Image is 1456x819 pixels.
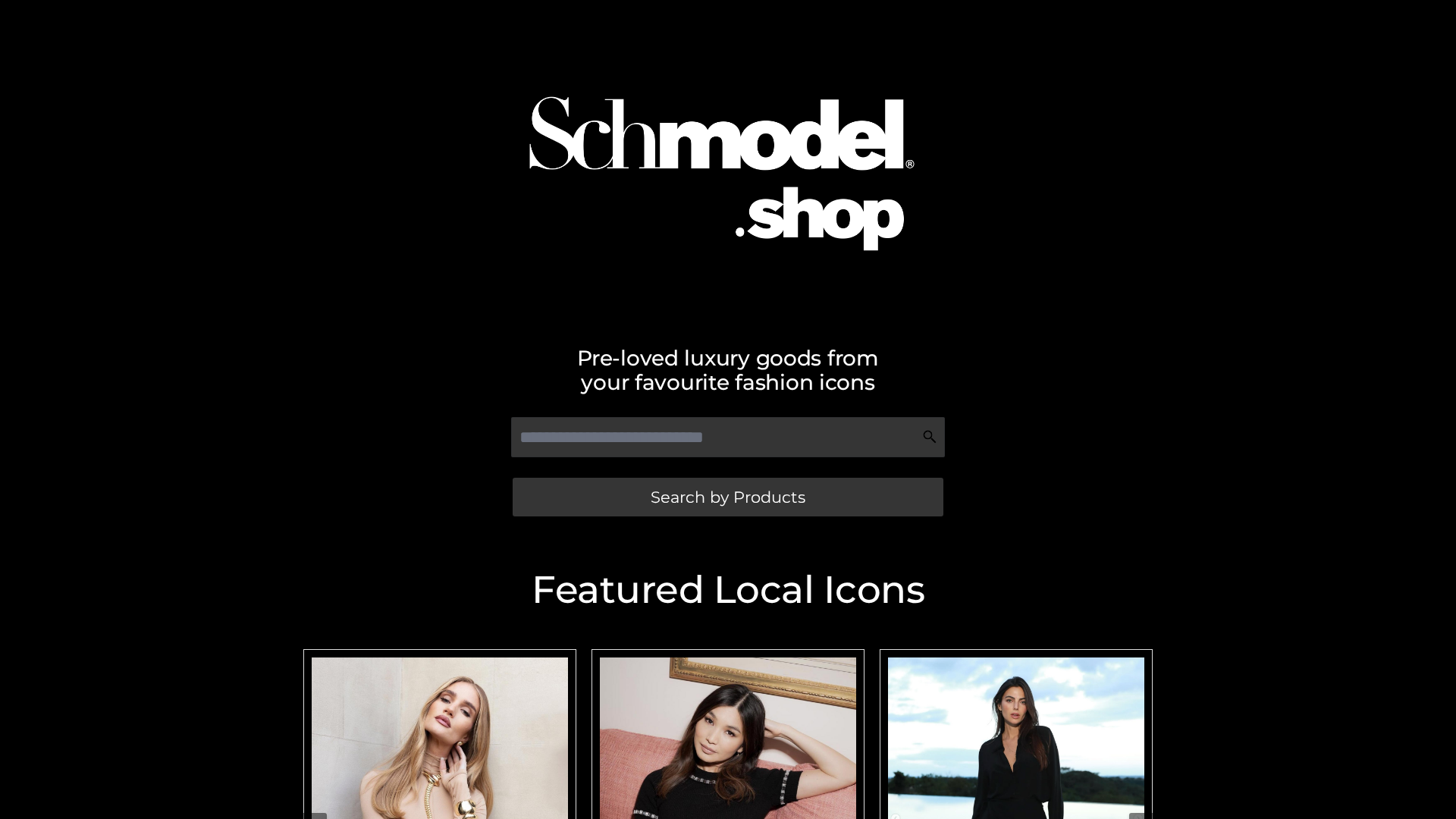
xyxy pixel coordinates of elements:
span: Search by Products [651,489,805,505]
a: Search by Products [513,478,943,516]
img: Search Icon [922,429,937,444]
h2: Pre-loved luxury goods from your favourite fashion icons [296,346,1160,394]
h2: Featured Local Icons​ [296,571,1160,609]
